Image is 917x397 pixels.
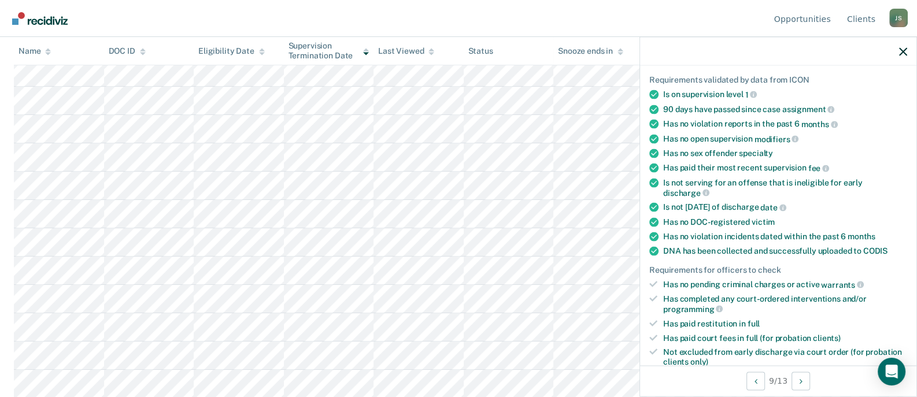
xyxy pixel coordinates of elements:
[663,304,723,313] span: programming
[821,280,864,289] span: warrants
[663,119,907,129] div: Has no violation reports in the past 6
[19,46,51,56] div: Name
[468,46,493,56] div: Status
[649,75,907,85] div: Requirements validated by data from ICON
[663,246,907,255] div: DNA has been collected and successfully uploaded to
[801,119,838,128] span: months
[198,46,265,56] div: Eligibility Date
[558,46,623,56] div: Snooze ends in
[808,164,829,173] span: fee
[863,246,888,255] span: CODIS
[640,365,916,396] div: 9 / 13
[752,217,775,226] span: victim
[12,12,68,25] img: Recidiviz
[109,46,146,56] div: DOC ID
[289,41,369,61] div: Supervision Termination Date
[848,231,875,240] span: months
[760,203,786,212] span: date
[663,104,907,114] div: 90 days have passed since case
[663,177,907,197] div: Is not serving for an offense that is ineligible for early
[663,133,907,144] div: Has no open supervision
[663,333,907,343] div: Has paid court fees in full (for probation
[663,217,907,227] div: Has no DOC-registered
[663,294,907,314] div: Has completed any court-ordered interventions and/or
[739,149,773,158] span: specialty
[649,265,907,274] div: Requirements for officers to check
[378,46,434,56] div: Last Viewed
[663,89,907,99] div: Is on supervision level
[663,163,907,173] div: Has paid their most recent supervision
[663,347,907,367] div: Not excluded from early discharge via court order (for probation clients
[663,149,907,158] div: Has no sex offender
[782,105,834,114] span: assignment
[889,9,908,27] button: Profile dropdown button
[663,279,907,290] div: Has no pending criminal charges or active
[878,358,905,385] div: Open Intercom Messenger
[748,318,760,328] span: full
[792,372,810,390] button: Next Opportunity
[813,333,841,342] span: clients)
[663,318,907,328] div: Has paid restitution in
[663,188,709,197] span: discharge
[745,90,757,99] span: 1
[746,372,765,390] button: Previous Opportunity
[663,202,907,213] div: Is not [DATE] of discharge
[690,357,708,366] span: only)
[755,134,799,143] span: modifiers
[889,9,908,27] div: J S
[663,231,907,241] div: Has no violation incidents dated within the past 6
